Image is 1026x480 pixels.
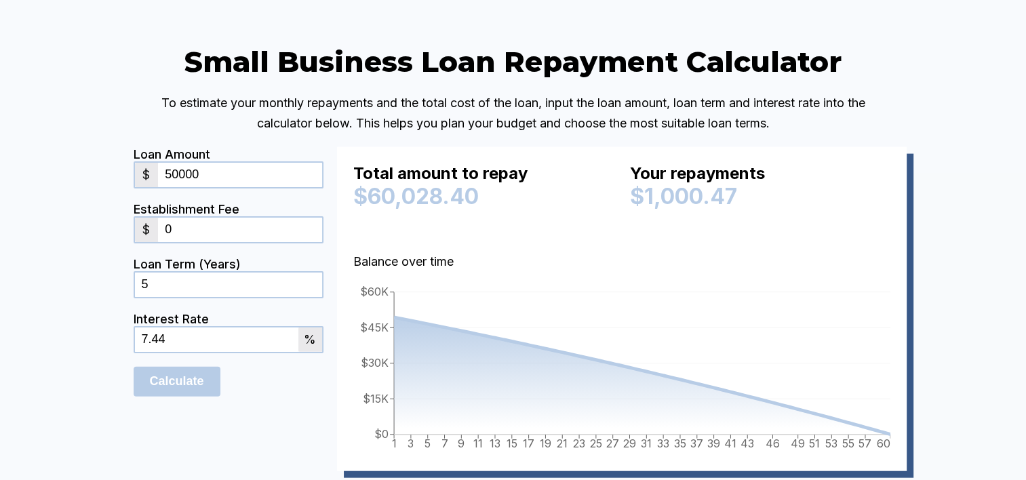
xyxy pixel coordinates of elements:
h2: Small Business Loan Repayment Calculator [134,44,893,79]
input: Calculate [134,367,220,397]
div: Establishment Fee [134,202,323,216]
tspan: $0 [374,427,389,441]
div: Loan Term (Years) [134,257,323,271]
tspan: 35 [673,437,686,450]
tspan: 31 [641,437,652,450]
p: Balance over time [353,252,890,272]
tspan: 46 [765,437,779,450]
tspan: 39 [707,437,719,450]
div: $ [135,218,159,242]
tspan: 21 [557,437,568,450]
div: Total amount to repay [353,163,614,189]
tspan: 11 [473,437,483,450]
tspan: 23 [572,437,585,450]
tspan: 19 [539,437,551,450]
div: $1,000.47 [630,183,890,209]
tspan: 57 [859,437,871,450]
div: Interest Rate [134,312,323,326]
tspan: 29 [623,437,635,450]
tspan: $15K [363,392,389,405]
tspan: 15 [506,437,517,450]
tspan: 49 [791,437,805,450]
tspan: 27 [606,437,619,450]
tspan: 9 [458,437,465,450]
tspan: 51 [809,437,820,450]
tspan: $60K [360,285,389,298]
tspan: 60 [876,437,890,450]
div: Loan Amount [134,147,323,161]
tspan: 5 [425,437,431,450]
input: 0 [135,327,298,352]
tspan: 41 [724,437,736,450]
tspan: 1 [391,437,396,450]
div: $ [135,163,159,187]
tspan: 3 [408,437,414,450]
div: $60,028.40 [353,183,614,209]
tspan: 37 [690,437,703,450]
div: Your repayments [630,163,890,189]
div: % [298,327,322,352]
tspan: 13 [489,437,500,450]
tspan: 33 [657,437,669,450]
input: 0 [135,273,322,297]
tspan: 7 [441,437,448,450]
tspan: 53 [825,437,837,450]
input: 0 [158,163,321,187]
tspan: 55 [842,437,854,450]
tspan: $45K [360,321,389,334]
tspan: 25 [589,437,601,450]
input: 0 [158,218,321,242]
tspan: 17 [523,437,534,450]
tspan: $30K [361,356,389,369]
tspan: 43 [741,437,754,450]
p: To estimate your monthly repayments and the total cost of the loan, input the loan amount, loan t... [134,93,893,134]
